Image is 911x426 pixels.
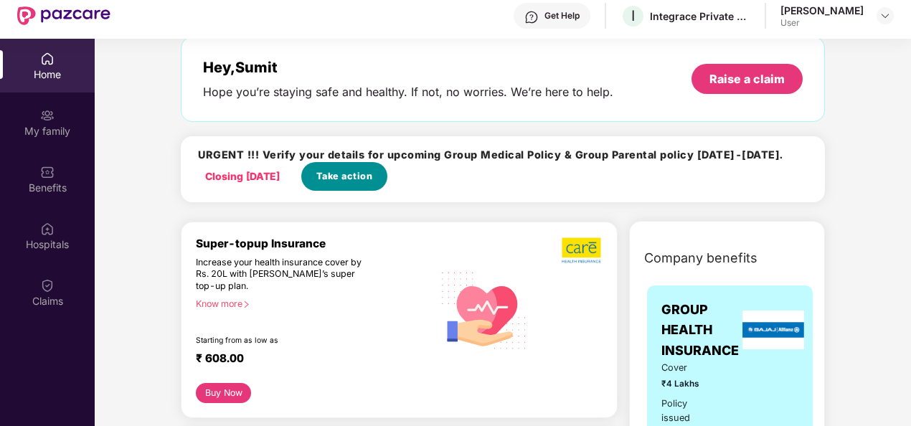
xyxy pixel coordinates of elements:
div: Hey, Sumit [203,59,613,76]
div: Raise a claim [709,71,785,87]
span: Cover [661,361,712,375]
div: ₹ 608.00 [196,351,419,369]
div: Starting from as low as [196,336,372,346]
div: [PERSON_NAME] [780,4,864,17]
img: svg+xml;base64,PHN2ZyBpZD0iSG9tZSIgeG1sbnM9Imh0dHA6Ly93d3cudzMub3JnLzIwMDAvc3ZnIiB3aWR0aD0iMjAiIG... [40,52,55,66]
img: svg+xml;base64,PHN2ZyBpZD0iSGVscC0zMngzMiIgeG1sbnM9Imh0dHA6Ly93d3cudzMub3JnLzIwMDAvc3ZnIiB3aWR0aD... [524,10,539,24]
div: Policy issued [661,397,712,425]
img: svg+xml;base64,PHN2ZyB4bWxucz0iaHR0cDovL3d3dy53My5vcmcvMjAwMC9zdmciIHhtbG5zOnhsaW5rPSJodHRwOi8vd3... [433,258,535,361]
div: Hope you’re staying safe and healthy. If not, no worries. We’re here to help. [203,85,613,100]
div: Increase your health insurance cover by Rs. 20L with [PERSON_NAME]’s super top-up plan. [196,257,372,293]
div: Super-topup Insurance [196,237,433,250]
div: Know more [196,298,425,308]
span: I [631,7,635,24]
img: svg+xml;base64,PHN2ZyBpZD0iRHJvcGRvd24tMzJ4MzIiIHhtbG5zPSJodHRwOi8vd3d3LnczLm9yZy8yMDAwL3N2ZyIgd2... [879,10,891,22]
span: ₹4 Lakhs [661,377,712,391]
span: Company benefits [644,248,757,268]
img: New Pazcare Logo [17,6,110,25]
img: svg+xml;base64,PHN2ZyBpZD0iSG9zcGl0YWxzIiB4bWxucz0iaHR0cDovL3d3dy53My5vcmcvMjAwMC9zdmciIHdpZHRoPS... [40,222,55,236]
img: insurerLogo [742,311,804,349]
div: Get Help [544,10,580,22]
div: Closing [DATE] [205,169,280,184]
button: Buy Now [196,383,251,403]
h4: URGENT !!! Verify your details for upcoming Group Medical Policy & Group Parental policy [DATE]-[... [198,148,783,162]
div: User [780,17,864,29]
img: b5dec4f62d2307b9de63beb79f102df3.png [562,237,603,264]
img: svg+xml;base64,PHN2ZyBpZD0iQmVuZWZpdHMiIHhtbG5zPSJodHRwOi8vd3d3LnczLm9yZy8yMDAwL3N2ZyIgd2lkdGg9Ij... [40,165,55,179]
span: right [242,300,250,308]
img: svg+xml;base64,PHN2ZyB3aWR0aD0iMjAiIGhlaWdodD0iMjAiIHZpZXdCb3g9IjAgMCAyMCAyMCIgZmlsbD0ibm9uZSIgeG... [40,108,55,123]
span: Take action [316,169,373,184]
button: Take action [301,162,387,191]
div: Integrace Private Limited [650,9,750,23]
span: GROUP HEALTH INSURANCE [661,300,739,361]
img: svg+xml;base64,PHN2ZyBpZD0iQ2xhaW0iIHhtbG5zPSJodHRwOi8vd3d3LnczLm9yZy8yMDAwL3N2ZyIgd2lkdGg9IjIwIi... [40,278,55,293]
